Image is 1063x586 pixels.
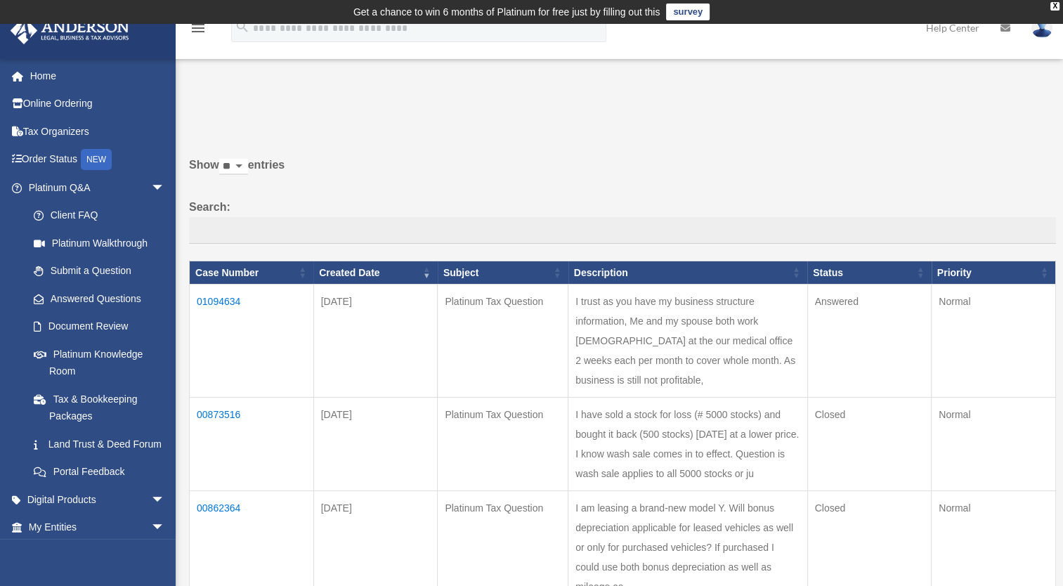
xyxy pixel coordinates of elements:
[190,398,314,491] td: 00873516
[20,340,179,385] a: Platinum Knowledge Room
[438,398,568,491] td: Platinum Tax Question
[1050,2,1059,11] div: close
[807,398,932,491] td: Closed
[10,117,186,145] a: Tax Organizers
[353,4,660,20] div: Get a chance to win 6 months of Platinum for free just by filling out this
[190,25,207,37] a: menu
[313,398,438,491] td: [DATE]
[10,486,186,514] a: Digital Productsarrow_drop_down
[807,261,932,285] th: Status: activate to sort column ascending
[932,398,1056,491] td: Normal
[235,19,250,34] i: search
[20,458,179,486] a: Portal Feedback
[932,261,1056,285] th: Priority: activate to sort column ascending
[10,174,179,202] a: Platinum Q&Aarrow_drop_down
[20,430,179,458] a: Land Trust & Deed Forum
[568,285,807,398] td: I trust as you have my business structure information, Me and my spouse both work [DEMOGRAPHIC_DA...
[313,261,438,285] th: Created Date: activate to sort column ascending
[10,90,186,118] a: Online Ordering
[189,217,1056,244] input: Search:
[190,261,314,285] th: Case Number: activate to sort column ascending
[10,62,186,90] a: Home
[189,197,1056,244] label: Search:
[20,313,179,341] a: Document Review
[313,285,438,398] td: [DATE]
[190,285,314,398] td: 01094634
[81,149,112,170] div: NEW
[568,261,807,285] th: Description: activate to sort column ascending
[151,486,179,514] span: arrow_drop_down
[568,398,807,491] td: I have sold a stock for loss (# 5000 stocks) and bought it back (500 stocks) [DATE] at a lower pr...
[151,174,179,202] span: arrow_drop_down
[20,229,179,257] a: Platinum Walkthrough
[20,285,172,313] a: Answered Questions
[807,285,932,398] td: Answered
[10,145,186,174] a: Order StatusNEW
[666,4,710,20] a: survey
[10,514,186,542] a: My Entitiesarrow_drop_down
[932,285,1056,398] td: Normal
[151,514,179,542] span: arrow_drop_down
[438,261,568,285] th: Subject: activate to sort column ascending
[20,257,179,285] a: Submit a Question
[438,285,568,398] td: Platinum Tax Question
[1031,18,1052,38] img: User Pic
[6,17,133,44] img: Anderson Advisors Platinum Portal
[20,385,179,430] a: Tax & Bookkeeping Packages
[219,159,248,175] select: Showentries
[190,20,207,37] i: menu
[20,202,179,230] a: Client FAQ
[189,155,1056,189] label: Show entries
